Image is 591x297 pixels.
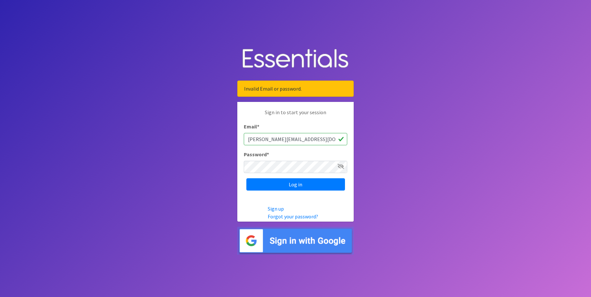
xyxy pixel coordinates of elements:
p: Sign in to start your session [244,108,347,123]
a: Sign up [268,205,284,212]
label: Email [244,123,259,130]
label: Password [244,150,269,158]
abbr: required [267,151,269,158]
a: Forgot your password? [268,213,318,220]
div: Invalid Email or password. [237,81,354,97]
input: Log in [246,178,345,191]
abbr: required [257,123,259,130]
img: Sign in with Google [237,227,354,255]
img: Human Essentials [237,42,354,76]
